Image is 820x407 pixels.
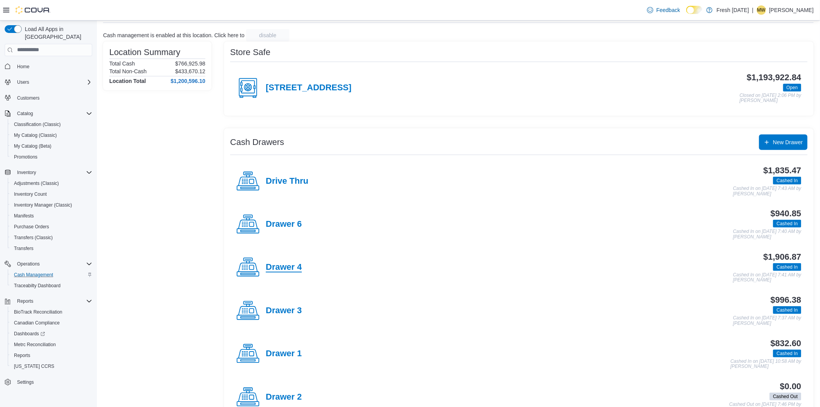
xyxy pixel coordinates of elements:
span: Settings [17,379,34,385]
span: Traceabilty Dashboard [11,281,92,290]
p: $433,670.12 [175,68,205,74]
span: Canadian Compliance [11,318,92,328]
span: Manifests [14,213,34,219]
button: Users [14,78,32,87]
a: Reports [11,351,33,360]
span: Customers [14,93,92,103]
span: Cashed Out [773,393,798,400]
a: Inventory Count [11,190,50,199]
span: Cash Management [11,270,92,279]
h3: $996.38 [771,295,801,305]
span: Cashed In [777,177,798,184]
p: | [752,5,754,15]
h3: Cash Drawers [230,138,284,147]
span: Dashboards [11,329,92,338]
span: Transfers (Classic) [14,235,53,241]
span: Reports [14,297,92,306]
span: BioTrack Reconciliation [14,309,62,315]
button: Canadian Compliance [8,317,95,328]
span: Reports [14,352,30,359]
h4: Drawer 1 [266,349,302,359]
span: Cashed In [777,307,798,314]
h4: Drawer 3 [266,306,302,316]
span: Operations [14,259,92,269]
button: Operations [2,259,95,269]
h4: Location Total [109,78,146,84]
span: Cashed In [773,306,801,314]
a: Feedback [644,2,683,18]
h3: $940.85 [771,209,801,218]
a: BioTrack Reconciliation [11,307,65,317]
a: Customers [14,93,43,103]
span: Cashed In [773,177,801,185]
p: Fresh [DATE] [717,5,749,15]
button: [US_STATE] CCRS [8,361,95,372]
h4: Drawer 4 [266,262,302,272]
span: Cashed In [773,350,801,357]
span: MW [757,5,765,15]
div: Maddie Williams [757,5,766,15]
span: Inventory Count [14,191,47,197]
span: disable [259,31,276,39]
span: My Catalog (Beta) [14,143,52,149]
p: Cashed In on [DATE] 10:58 AM by [PERSON_NAME] [730,359,801,369]
a: Classification (Classic) [11,120,64,129]
h3: Location Summary [109,48,180,57]
span: Metrc Reconciliation [14,341,56,348]
p: Cashed In on [DATE] 7:41 AM by [PERSON_NAME] [733,272,801,283]
button: BioTrack Reconciliation [8,307,95,317]
span: Cash Management [14,272,53,278]
span: My Catalog (Classic) [11,131,92,140]
h6: Total Cash [109,60,135,67]
span: Cashed In [777,350,798,357]
button: Home [2,61,95,72]
button: Inventory Count [8,189,95,200]
span: Inventory [14,168,92,177]
h3: $1,835.47 [763,166,801,175]
a: Dashboards [8,328,95,339]
button: Settings [2,376,95,388]
a: Dashboards [11,329,48,338]
span: Customers [17,95,40,101]
span: Classification (Classic) [14,121,61,128]
h3: $832.60 [771,339,801,348]
span: Canadian Compliance [14,320,60,326]
button: Traceabilty Dashboard [8,280,95,291]
p: Cashed In on [DATE] 7:37 AM by [PERSON_NAME] [733,316,801,326]
a: Cash Management [11,270,56,279]
span: My Catalog (Classic) [14,132,57,138]
a: Adjustments (Classic) [11,179,62,188]
button: Operations [14,259,43,269]
span: Metrc Reconciliation [11,340,92,349]
a: Traceabilty Dashboard [11,281,64,290]
button: Metrc Reconciliation [8,339,95,350]
img: Cova [16,6,50,14]
span: Settings [14,377,92,387]
span: Inventory Manager (Classic) [14,202,72,208]
p: Cash management is enabled at this location. Click here to [103,32,245,38]
button: Transfers [8,243,95,254]
h4: $1,200,596.10 [171,78,205,84]
span: Feedback [656,6,680,14]
span: My Catalog (Beta) [11,141,92,151]
h3: $1,193,922.84 [747,73,801,82]
span: Inventory [17,169,36,176]
span: Manifests [11,211,92,221]
button: Cash Management [8,269,95,280]
button: Adjustments (Classic) [8,178,95,189]
a: Inventory Manager (Classic) [11,200,75,210]
a: Transfers [11,244,36,253]
button: Catalog [2,108,95,119]
button: Catalog [14,109,36,118]
a: My Catalog (Beta) [11,141,55,151]
a: Purchase Orders [11,222,52,231]
span: Transfers [11,244,92,253]
span: Cashed In [773,263,801,271]
span: Reports [11,351,92,360]
span: Cashed In [777,264,798,271]
button: Purchase Orders [8,221,95,232]
button: Reports [8,350,95,361]
span: Dashboards [14,331,45,337]
span: Load All Apps in [GEOGRAPHIC_DATA] [22,25,92,41]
